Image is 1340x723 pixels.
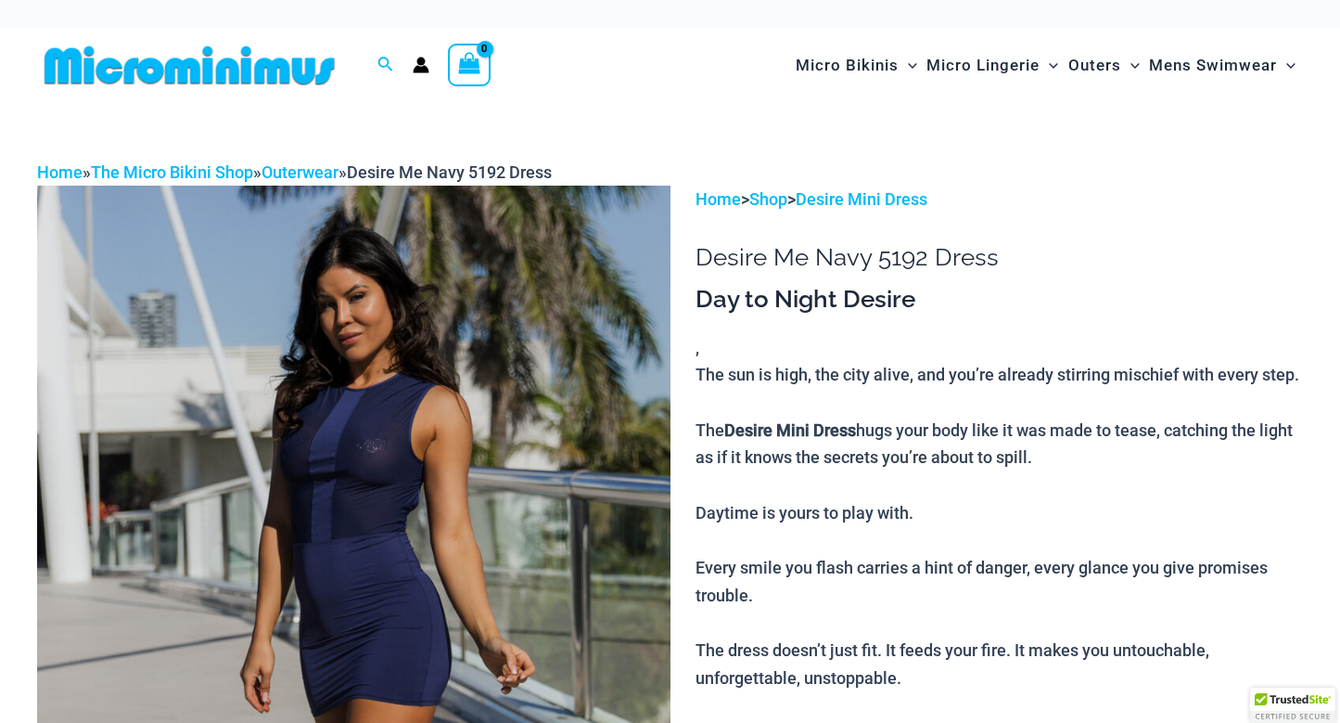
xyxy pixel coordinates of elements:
a: Mens SwimwearMenu ToggleMenu Toggle [1144,37,1300,94]
span: Micro Bikinis [796,42,899,89]
a: Desire Mini Dress [796,189,927,209]
span: Menu Toggle [899,42,917,89]
a: Home [696,189,741,209]
a: Search icon link [377,54,394,77]
a: The Micro Bikini Shop [91,162,253,182]
span: Micro Lingerie [926,42,1040,89]
span: Menu Toggle [1040,42,1058,89]
span: Menu Toggle [1277,42,1295,89]
a: Home [37,162,83,182]
span: Menu Toggle [1121,42,1140,89]
h1: Desire Me Navy 5192 Dress [696,243,1303,272]
a: Micro BikinisMenu ToggleMenu Toggle [791,37,922,94]
a: Shop [749,189,787,209]
span: Desire Me Navy 5192 Dress [347,162,552,182]
span: Mens Swimwear [1149,42,1277,89]
b: Desire Mini Dress [724,420,856,440]
img: MM SHOP LOGO FLAT [37,45,342,86]
p: > > [696,186,1303,213]
a: Account icon link [413,57,429,73]
h3: Day to Night Desire [696,284,1303,316]
nav: Site Navigation [788,34,1303,97]
span: » » » [37,162,552,182]
div: TrustedSite Certified [1250,688,1335,723]
a: OutersMenu ToggleMenu Toggle [1064,37,1144,94]
span: Outers [1068,42,1121,89]
a: Micro LingerieMenu ToggleMenu Toggle [922,37,1063,94]
a: Outerwear [262,162,338,182]
a: View Shopping Cart, empty [448,44,491,86]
